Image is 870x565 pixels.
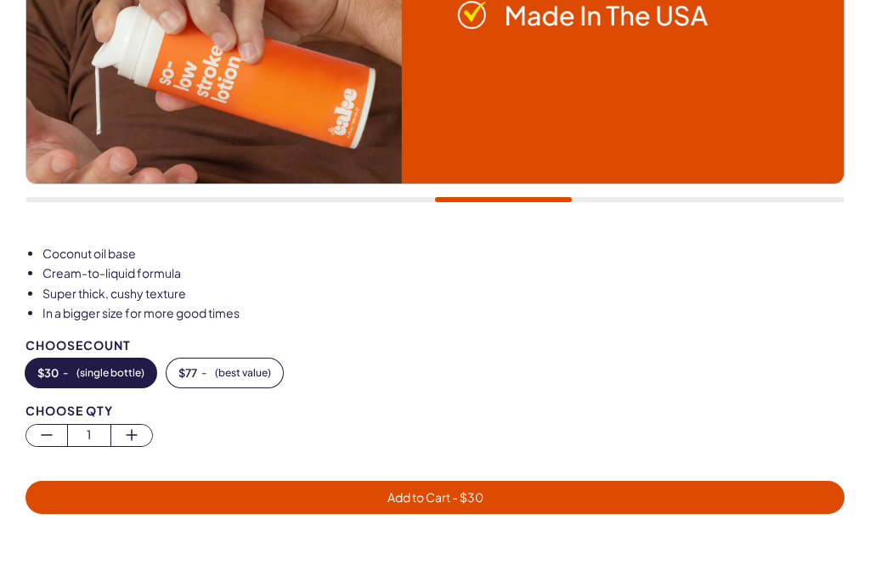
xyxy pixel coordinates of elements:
[178,367,197,379] span: $ 77
[42,285,845,302] li: Super thick, cushy texture
[76,367,144,379] span: ( single bottle )
[42,246,845,263] li: Coconut oil base
[25,359,156,387] button: -
[215,367,271,379] span: ( best value )
[387,489,483,505] span: Add to Cart
[37,367,59,379] span: $ 30
[25,404,845,417] div: Choose Qty
[25,339,845,352] div: Choose Count
[42,305,845,322] li: In a bigger size for more good times
[42,265,845,282] li: Cream-to-liquid formula
[167,359,283,387] button: -
[25,481,845,514] button: Add to Cart - $30
[450,489,483,505] span: - $ 30
[68,425,110,444] span: 1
